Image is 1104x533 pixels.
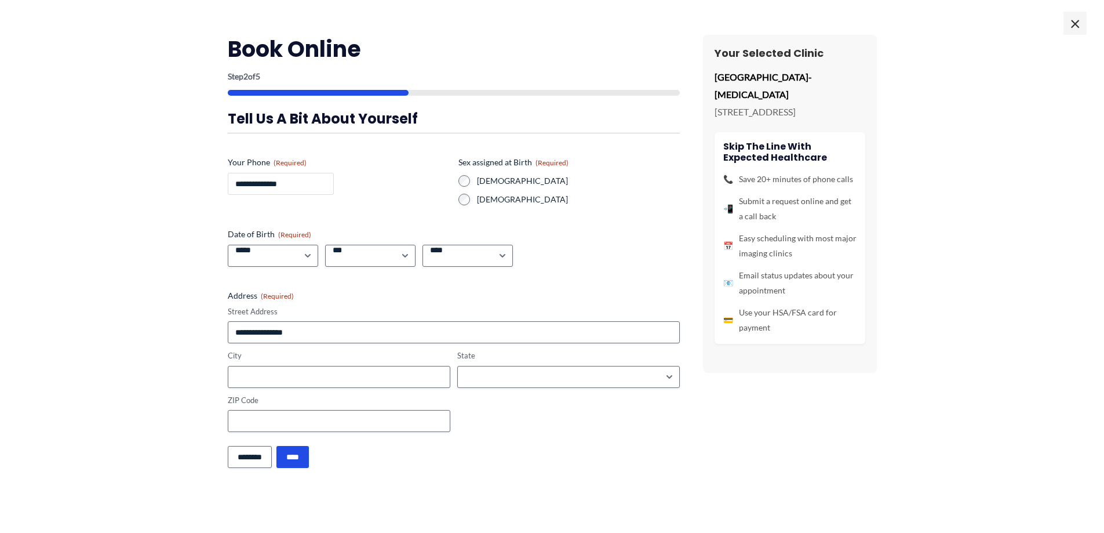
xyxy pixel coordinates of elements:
label: ZIP Code [228,395,450,406]
label: [DEMOGRAPHIC_DATA] [477,194,680,205]
span: 💳 [723,313,733,328]
span: 2 [243,71,248,81]
li: Use your HSA/FSA card for payment [723,305,857,335]
span: 5 [256,71,260,81]
p: [STREET_ADDRESS] [715,103,865,121]
legend: Sex assigned at Birth [458,157,569,168]
span: 📧 [723,275,733,291]
span: × [1063,12,1087,35]
h3: Your Selected Clinic [715,46,865,60]
h2: Book Online [228,35,680,63]
p: [GEOGRAPHIC_DATA]-[MEDICAL_DATA] [715,68,865,103]
legend: Date of Birth [228,229,311,240]
li: Email status updates about your appointment [723,268,857,298]
h4: Skip the line with Expected Healthcare [723,141,857,163]
label: Your Phone [228,157,449,168]
li: Save 20+ minutes of phone calls [723,172,857,187]
span: (Required) [278,230,311,239]
label: State [457,350,680,361]
span: 📅 [723,238,733,253]
li: Submit a request online and get a call back [723,194,857,224]
span: (Required) [274,158,307,167]
p: Step of [228,72,680,81]
label: [DEMOGRAPHIC_DATA] [477,175,680,187]
span: 📞 [723,172,733,187]
li: Easy scheduling with most major imaging clinics [723,231,857,261]
h3: Tell us a bit about yourself [228,110,680,128]
span: 📲 [723,201,733,216]
span: (Required) [261,292,294,300]
span: (Required) [535,158,569,167]
label: Street Address [228,306,680,317]
label: City [228,350,450,361]
legend: Address [228,290,294,302]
